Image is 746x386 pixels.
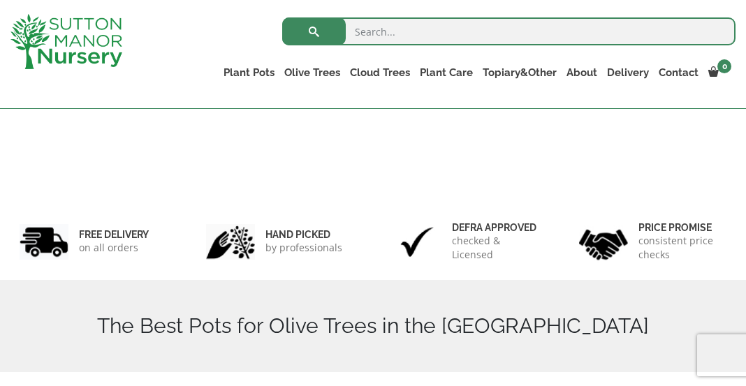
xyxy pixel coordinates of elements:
a: About [562,63,602,82]
p: on all orders [79,241,149,255]
h6: hand picked [265,228,342,241]
a: Cloud Trees [345,63,415,82]
a: Topiary&Other [478,63,562,82]
h6: FREE DELIVERY [79,228,149,241]
h6: Defra approved [452,221,540,234]
a: Delivery [602,63,654,82]
h6: Price promise [638,221,726,234]
img: 1.jpg [20,224,68,260]
a: Plant Pots [219,63,279,82]
img: logo [10,14,122,69]
a: 0 [703,63,736,82]
a: Plant Care [415,63,478,82]
img: 2.jpg [206,224,255,260]
img: 4.jpg [579,221,628,263]
p: by professionals [265,241,342,255]
img: 3.jpg [393,224,441,260]
input: Search... [282,17,736,45]
a: Olive Trees [279,63,345,82]
h1: The Best Pots for Olive Trees in the [GEOGRAPHIC_DATA] [10,313,736,339]
span: 0 [717,59,731,73]
a: Contact [654,63,703,82]
p: checked & Licensed [452,234,540,262]
p: consistent price checks [638,234,726,262]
